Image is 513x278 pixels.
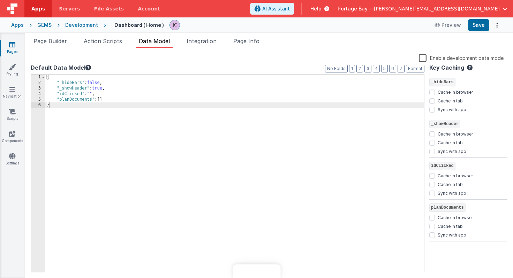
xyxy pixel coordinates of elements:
label: Cache in tab [438,139,463,146]
button: 6 [389,65,396,72]
button: 3 [364,65,371,72]
label: Cache in tab [438,180,463,187]
label: Sync with app [438,147,466,154]
button: AI Assistant [250,3,294,15]
span: Page Builder [33,38,67,45]
span: Servers [59,5,80,12]
span: Integration [187,38,217,45]
button: Save [468,19,489,31]
label: Cache in browser [438,172,473,179]
label: Cache in tab [438,97,463,104]
button: 2 [356,65,363,72]
div: GEMS [37,22,52,29]
img: 5d1ca2343d4fbe88511ed98663e9c5d3 [170,20,180,30]
div: Apps [11,22,24,29]
span: AI Assistant [262,5,290,12]
span: Portage Bay — [338,5,374,12]
div: 6 [31,102,45,108]
div: 5 [31,97,45,102]
div: 4 [31,91,45,97]
div: Development [65,22,98,29]
label: Cache in browser [438,214,473,221]
button: 1 [349,65,355,72]
label: Cache in tab [438,222,463,229]
button: 4 [373,65,380,72]
label: Enable development data model [419,54,505,62]
span: _hideBars [429,78,455,86]
h4: Dashboard ( Home ) [114,22,164,28]
label: Sync with app [438,231,466,238]
span: Action Scripts [84,38,122,45]
span: Page Info [233,38,259,45]
button: Default Data Model [31,63,91,72]
div: 2 [31,80,45,86]
span: Apps [31,5,45,12]
span: File Assets [94,5,124,12]
label: Sync with app [438,189,466,196]
button: Format [406,65,424,72]
button: Options [492,20,502,30]
label: Sync with app [438,106,466,113]
button: 5 [381,65,388,72]
span: Data Model [139,38,170,45]
label: Cache in browser [438,130,473,137]
button: Preview [430,20,465,31]
div: 1 [31,75,45,80]
span: [PERSON_NAME][EMAIL_ADDRESS][DOMAIN_NAME] [374,5,500,12]
h4: Key Caching [429,65,464,71]
span: planDocuments [429,203,466,212]
button: 7 [398,65,405,72]
label: Cache in browser [438,88,473,95]
span: _showHeader [429,120,460,128]
button: No Folds [325,65,348,72]
div: 3 [31,86,45,91]
button: Portage Bay — [PERSON_NAME][EMAIL_ADDRESS][DOMAIN_NAME] [338,5,507,12]
span: idClicked [429,162,455,170]
span: Help [310,5,322,12]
